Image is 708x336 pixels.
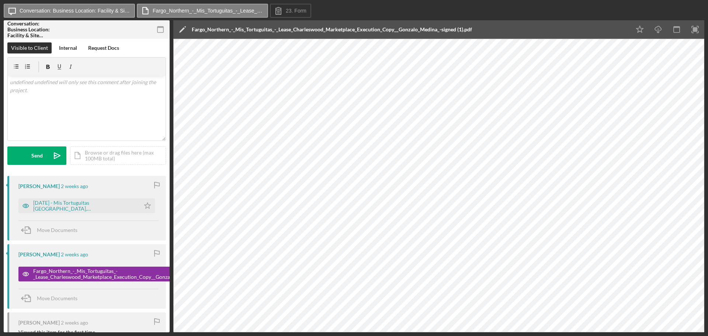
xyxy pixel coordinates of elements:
button: Request Docs [84,42,123,53]
div: [PERSON_NAME] [18,252,60,257]
button: Fargo_Northern_-_Mis_Tortuguitas_-_Lease_Charleswood_Marketplace_Execution_Copy__Gonzalo_Medina_-... [18,267,216,281]
div: Viewed this item for the first time. [18,329,96,335]
div: Request Docs [88,42,119,53]
div: Fargo_Northern_-_Mis_Tortuguitas_-_Lease_Charleswood_Marketplace_Execution_Copy__Gonzalo_Medina_-... [33,268,198,280]
label: Fargo_Northern_-_Mis_Tortuguitas_-_Lease_Charleswood_Marketplace_Execution_Copy__Gonzalo_Medina_-... [153,8,263,14]
label: Conversation: Business Location: Facility & Site Readiness Documentation ([PERSON_NAME].) [20,8,130,14]
iframe: Intercom live chat [683,304,701,321]
button: 23. Form [270,4,311,18]
time: 2025-09-12 02:33 [61,183,88,189]
label: 23. Form [286,8,306,14]
button: Visible to Client [7,42,52,53]
span: Move Documents [37,295,77,301]
span: Move Documents [37,227,77,233]
button: [DATE] - Mis Tortuguitas [GEOGRAPHIC_DATA], [GEOGRAPHIC_DATA] - Permit Set (2).pdf [18,198,155,213]
time: 2025-09-12 02:32 [61,252,88,257]
div: [PERSON_NAME] [18,183,60,189]
time: 2025-09-12 02:31 [61,320,88,326]
div: [DATE] - Mis Tortuguitas [GEOGRAPHIC_DATA], [GEOGRAPHIC_DATA] - Permit Set (2).pdf [33,200,136,212]
div: [PERSON_NAME] [18,320,60,326]
div: Send [31,146,43,165]
div: Fargo_Northern_-_Mis_Tortuguitas_-_Lease_Charleswood_Marketplace_Execution_Copy__Gonzalo_Medina_-... [192,27,472,32]
div: Visible to Client [11,42,48,53]
button: Conversation: Business Location: Facility & Site Readiness Documentation ([PERSON_NAME].) [4,4,135,18]
button: Internal [55,42,81,53]
button: Fargo_Northern_-_Mis_Tortuguitas_-_Lease_Charleswood_Marketplace_Execution_Copy__Gonzalo_Medina_-... [137,4,268,18]
button: Move Documents [18,289,85,308]
button: Move Documents [18,221,85,239]
div: Conversation: Business Location: Facility & Site Readiness Documentation ([PERSON_NAME].) [7,21,59,38]
button: Send [7,146,66,165]
div: Internal [59,42,77,53]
